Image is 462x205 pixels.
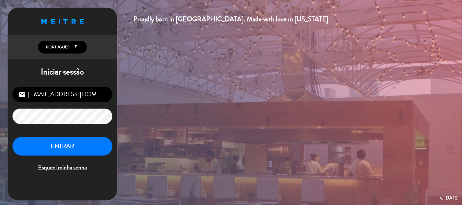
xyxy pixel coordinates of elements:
div: v. [DATE] [440,194,459,202]
i: lock [19,113,26,120]
i: email [19,91,26,98]
input: Correio eletrônico [12,87,112,102]
span: Esqueci minha senha [12,163,112,173]
button: ENTRAR [12,137,112,156]
h1: Iniciar sessão [8,67,117,77]
span: Português [44,44,69,50]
